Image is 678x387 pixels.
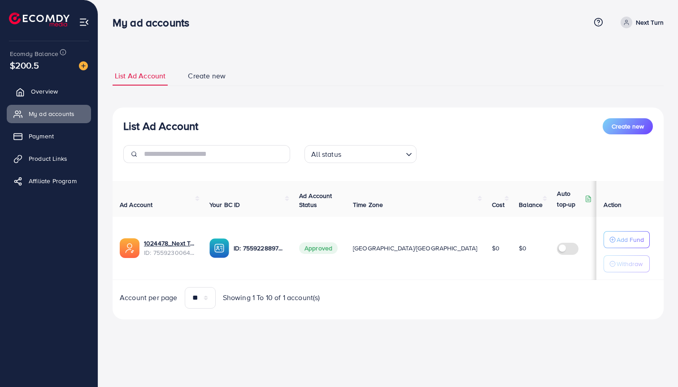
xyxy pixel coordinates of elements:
[29,154,67,163] span: Product Links
[144,239,195,257] div: <span class='underline'>1024478_Next Turn_1760020421652</span></br>7559230064114581521
[120,200,153,209] span: Ad Account
[557,188,583,210] p: Auto top-up
[636,17,664,28] p: Next Turn
[120,292,178,303] span: Account per page
[519,200,543,209] span: Balance
[353,200,383,209] span: Time Zone
[209,238,229,258] img: ic-ba-acc.ded83a64.svg
[223,292,320,303] span: Showing 1 To 10 of 1 account(s)
[29,132,54,141] span: Payment
[309,148,343,161] span: All status
[29,176,77,185] span: Affiliate Program
[10,59,39,72] span: $200.5
[209,200,240,209] span: Your BC ID
[612,122,644,131] span: Create new
[603,118,653,134] button: Create new
[7,150,91,168] a: Product Links
[144,239,195,248] a: 1024478_Next Turn_1760020421652
[617,258,643,269] p: Withdraw
[29,109,74,118] span: My ad accounts
[113,16,196,29] h3: My ad accounts
[299,191,332,209] span: Ad Account Status
[7,127,91,145] a: Payment
[492,244,500,253] span: $0
[519,244,526,253] span: $0
[234,243,285,254] p: ID: 7559228897125007377
[640,347,671,380] iframe: Chat
[7,172,91,190] a: Affiliate Program
[353,244,478,253] span: [GEOGRAPHIC_DATA]/[GEOGRAPHIC_DATA]
[344,146,402,161] input: Search for option
[617,17,664,28] a: Next Turn
[10,49,58,58] span: Ecomdy Balance
[604,200,621,209] span: Action
[7,105,91,123] a: My ad accounts
[31,87,58,96] span: Overview
[604,231,650,248] button: Add Fund
[9,13,70,26] img: logo
[120,238,139,258] img: ic-ads-acc.e4c84228.svg
[492,200,505,209] span: Cost
[144,248,195,257] span: ID: 7559230064114581521
[79,17,89,27] img: menu
[299,242,338,254] span: Approved
[115,71,165,81] span: List Ad Account
[188,71,226,81] span: Create new
[304,145,417,163] div: Search for option
[7,82,91,100] a: Overview
[617,234,644,245] p: Add Fund
[604,255,650,272] button: Withdraw
[79,61,88,70] img: image
[123,120,198,133] h3: List Ad Account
